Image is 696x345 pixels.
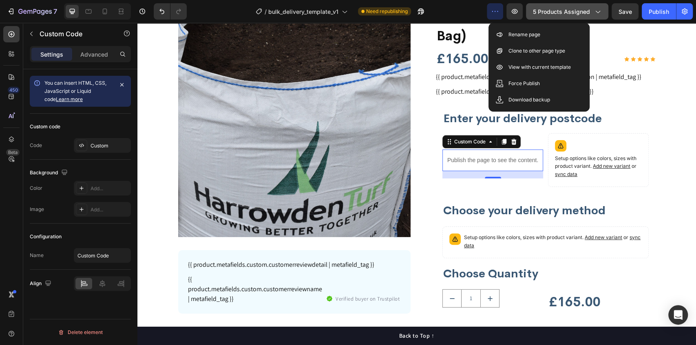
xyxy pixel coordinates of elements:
div: {{ product.metafields.custom.customerreviewname | metafield_tag }} [51,252,185,281]
p: Clone to other page type [508,47,565,55]
div: Back to Top ↑ [262,309,297,317]
div: Image [30,206,44,213]
div: Undo/Redo [154,3,187,20]
p: Publish the page to see the content. [305,133,406,142]
div: £165.00 [411,270,511,289]
div: Align [30,278,53,289]
p: Rename page [508,31,540,39]
span: Save [619,8,632,15]
p: Advanced [80,50,108,59]
div: Background [30,167,69,178]
span: bulk_delivery_template_v1 [268,7,338,16]
p: Custom Code [40,29,109,39]
button: Publish [642,3,676,20]
span: Add new variant [455,140,493,146]
span: 5 products assigned [533,7,590,16]
div: Color [30,185,42,192]
div: Custom [91,142,129,149]
span: or [327,211,503,226]
p: 7 [53,7,57,16]
input: quantity [324,267,343,284]
div: 450 [8,87,20,93]
div: Custom code [30,123,60,130]
div: {{ product.metafields.subscriptionDetails.shortdescription | metafield_tag }} [298,49,518,59]
span: / [265,7,267,16]
span: sync data [418,148,440,154]
span: sync data [327,211,503,226]
button: 7 [3,3,61,20]
span: Need republishing [366,8,408,15]
div: Code [30,142,42,149]
span: Add new variant [447,211,485,218]
button: decrement [305,267,324,284]
button: Save [612,3,639,20]
iframe: Design area [137,23,696,345]
p: Force Publish [508,79,540,88]
div: {{ product.metafields.custom.benefitslist | metafield_tag }} [298,64,518,74]
button: Delete element [30,326,131,339]
p: Download backup [508,96,550,104]
a: Learn more [56,96,83,102]
div: Beta [6,149,20,156]
button: increment [343,267,362,284]
a: {{ product.metafields.custom.customerreviewdetail | metafield_tag }} [51,237,237,246]
p: View with current template [508,63,571,71]
div: Delete element [58,327,103,337]
p: Settings [40,50,63,59]
h2: Choose Quantity [305,243,511,259]
div: Custom Code [315,115,350,123]
div: Open Intercom Messenger [668,305,688,325]
div: Configuration [30,233,62,240]
p: Setup options like colors, sizes with product variant. [418,132,504,156]
span: You can insert HTML, CSS, JavaScript or Liquid code [44,80,106,102]
div: Publish [649,7,669,16]
div: Name [30,252,44,259]
p: Setup options like colors, sizes with product variant. [327,211,504,227]
div: £165.00 [298,27,352,46]
div: Add... [91,206,129,213]
button: 5 products assigned [526,3,608,20]
h2: Enter your delivery postcode [305,88,511,104]
h2: Choose your delivery method [305,180,511,196]
div: Drop element here [373,33,417,40]
div: Add... [91,185,129,192]
p: Verified buyer on Trustpilot [198,272,262,280]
